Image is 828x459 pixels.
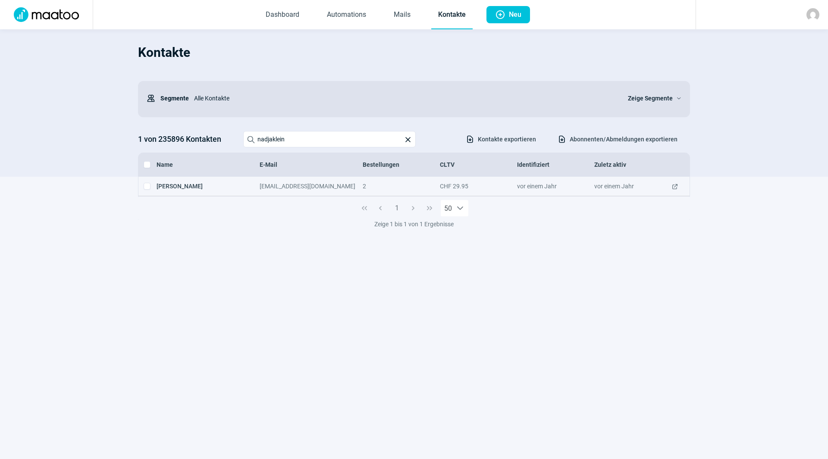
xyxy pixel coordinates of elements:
a: Automations [320,1,373,29]
img: Logo [9,7,84,22]
div: Segmente [147,90,189,107]
div: Zuletz aktiv [594,160,671,169]
div: Name [157,160,260,169]
div: CHF 29.95 [440,182,517,190]
div: Alle Kontakte [189,90,618,107]
div: [PERSON_NAME] [157,182,260,190]
span: Neu [509,6,521,23]
img: avatar [806,8,819,21]
div: Identifiziert [517,160,594,169]
h1: Kontakte [138,38,690,67]
div: vor einem Jahr [517,182,594,190]
div: [EMAIL_ADDRESS][DOMAIN_NAME] [260,182,363,190]
div: 2 [363,182,440,190]
span: Zeige Segmente [628,93,673,103]
input: Search [243,131,416,147]
span: Abonnenten/Abmeldungen exportieren [570,132,677,146]
a: Dashboard [259,1,306,29]
a: Mails [387,1,417,29]
div: E-Mail [260,160,363,169]
button: Kontakte exportieren [457,132,545,147]
div: CLTV [440,160,517,169]
button: Abonnenten/Abmeldungen exportieren [549,132,687,147]
span: Rows per page [441,200,452,216]
h3: 1 von 235896 Kontakten [138,132,235,146]
span: Kontakte exportieren [478,132,536,146]
button: Neu [486,6,530,23]
div: Bestellungen [363,160,440,169]
div: vor einem Jahr [594,182,671,190]
a: Kontakte [431,1,473,29]
button: Page 1 [389,200,405,216]
div: Zeige 1 bis 1 von 1 Ergebnisse [138,220,690,228]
